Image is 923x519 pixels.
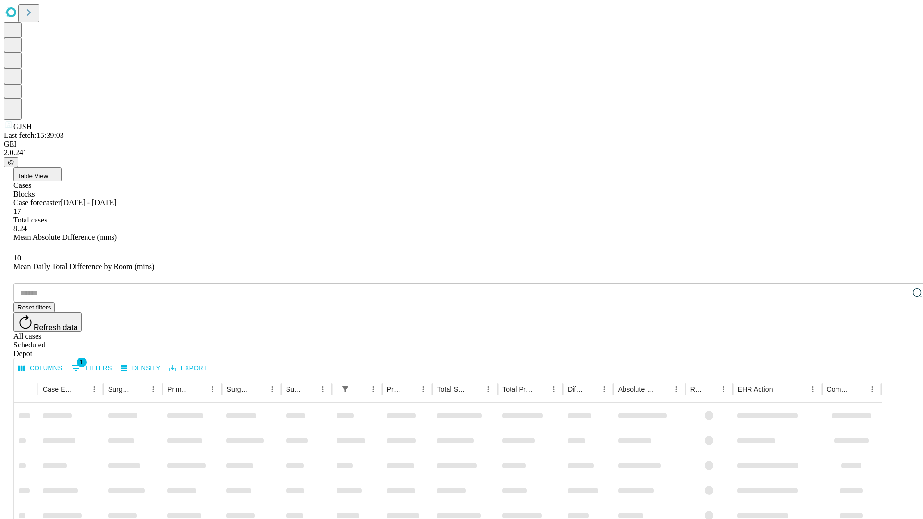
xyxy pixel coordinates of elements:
button: Sort [252,383,265,396]
div: 1 active filter [338,383,352,396]
button: Menu [806,383,820,396]
button: Menu [670,383,683,396]
div: Primary Service [167,385,191,393]
span: 17 [13,207,21,215]
span: [DATE] - [DATE] [61,198,116,207]
button: Select columns [16,361,65,376]
button: Sort [74,383,87,396]
button: Menu [265,383,279,396]
button: Menu [482,383,495,396]
button: Sort [403,383,416,396]
button: Menu [598,383,611,396]
button: Sort [703,383,717,396]
button: Density [118,361,163,376]
button: Menu [206,383,219,396]
button: Sort [852,383,865,396]
div: GEI [4,140,919,148]
button: Sort [192,383,206,396]
div: Total Scheduled Duration [437,385,467,393]
button: Sort [656,383,670,396]
button: Sort [584,383,598,396]
span: Mean Daily Total Difference by Room (mins) [13,262,154,271]
button: Sort [302,383,316,396]
button: Menu [316,383,329,396]
div: Case Epic Id [43,385,73,393]
div: Comments [827,385,851,393]
div: Surgeon Name [108,385,132,393]
div: Surgery Date [286,385,301,393]
button: @ [4,157,18,167]
button: Menu [717,383,730,396]
span: Reset filters [17,304,51,311]
button: Export [167,361,210,376]
button: Show filters [69,360,114,376]
div: Resolved in EHR [690,385,703,393]
button: Menu [147,383,160,396]
span: GJSH [13,123,32,131]
div: Difference [568,385,583,393]
button: Menu [865,383,879,396]
button: Show filters [338,383,352,396]
button: Menu [87,383,101,396]
div: Surgery Name [226,385,250,393]
button: Sort [353,383,366,396]
span: Last fetch: 15:39:03 [4,131,64,139]
span: 8.24 [13,224,27,233]
button: Menu [547,383,561,396]
button: Sort [534,383,547,396]
span: Mean Absolute Difference (mins) [13,233,117,241]
div: Total Predicted Duration [502,385,533,393]
button: Sort [468,383,482,396]
div: Predicted In Room Duration [387,385,402,393]
span: Total cases [13,216,47,224]
span: Refresh data [34,323,78,332]
span: 10 [13,254,21,262]
div: Absolute Difference [618,385,655,393]
span: Case forecaster [13,198,61,207]
span: Table View [17,173,48,180]
button: Table View [13,167,62,181]
button: Sort [774,383,787,396]
button: Sort [133,383,147,396]
div: EHR Action [737,385,773,393]
button: Reset filters [13,302,55,312]
button: Menu [416,383,430,396]
span: 1 [77,358,87,367]
span: @ [8,159,14,166]
button: Refresh data [13,312,82,332]
div: 2.0.241 [4,148,919,157]
button: Menu [366,383,380,396]
div: Scheduled In Room Duration [337,385,337,393]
